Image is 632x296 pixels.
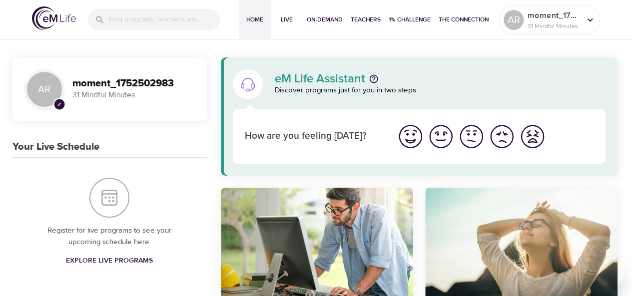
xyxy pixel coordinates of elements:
[351,14,381,25] span: Teachers
[504,10,524,30] div: AR
[487,121,517,152] button: I'm feeling bad
[245,129,383,144] p: How are you feeling [DATE]?
[72,78,195,89] h3: moment_1752502983
[243,14,267,25] span: Home
[307,14,343,25] span: On-Demand
[592,256,624,288] iframe: Button to launch messaging window
[89,178,129,218] img: Your Live Schedule
[528,21,581,30] p: 31 Mindful Minutes
[395,121,426,152] button: I'm feeling great
[439,14,489,25] span: The Connection
[456,121,487,152] button: I'm feeling ok
[427,123,455,150] img: good
[62,252,157,270] a: Explore Live Programs
[275,14,299,25] span: Live
[109,9,220,30] input: Find programs, teachers, etc...
[275,85,606,96] p: Discover programs just for you in two steps
[221,188,413,296] button: Ten Short Everyday Mindfulness Practices
[517,121,548,152] button: I'm feeling worst
[519,123,546,150] img: worst
[12,141,99,153] h3: Your Live Schedule
[488,123,516,150] img: bad
[425,188,618,296] button: Mindful Daily
[24,69,64,109] div: AR
[426,121,456,152] button: I'm feeling good
[458,123,485,150] img: ok
[32,6,76,30] img: logo
[389,14,431,25] span: 1% Challenge
[240,76,256,92] img: eM Life Assistant
[72,89,195,101] p: 31 Mindful Minutes
[528,9,581,21] p: moment_1752502983
[397,123,424,150] img: great
[32,225,187,248] p: Register for live programs to see your upcoming schedule here.
[275,73,365,85] p: eM Life Assistant
[66,255,153,267] span: Explore Live Programs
